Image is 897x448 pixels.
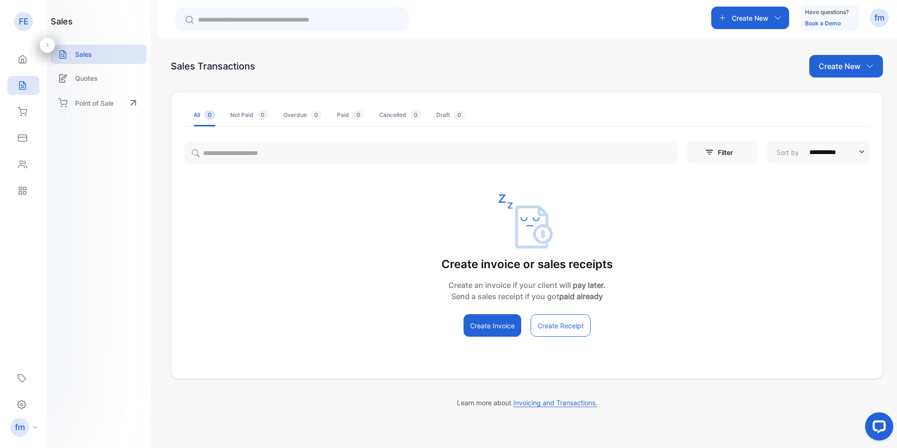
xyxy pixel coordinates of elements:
span: 0 [311,110,322,119]
div: Overdue [283,111,322,119]
iframe: LiveChat chat widget [858,409,897,448]
button: fm [870,7,889,29]
div: Not Paid [230,111,268,119]
p: fm [15,421,25,433]
p: FE [19,15,29,28]
div: Sales Transactions [171,59,255,73]
p: Learn more about [171,398,883,408]
a: Point of Sale [51,93,146,113]
p: Point of Sale [75,98,114,108]
button: Sort by [766,141,869,163]
strong: pay later. [573,280,606,290]
div: Draft [436,111,465,119]
span: 0 [454,110,465,119]
span: 0 [257,110,268,119]
p: Create New [732,13,768,23]
button: Create New [809,55,883,77]
img: empty state [499,194,555,248]
p: Quotes [75,73,98,83]
p: Have questions? [805,8,849,17]
span: Invoicing and Transactions. [513,399,597,407]
strong: paid already [559,292,603,301]
h1: sales [51,15,73,28]
a: Quotes [51,69,146,88]
p: Create New [819,61,860,72]
p: fm [874,12,884,24]
div: Cancelled [379,111,421,119]
div: Paid [337,111,364,119]
p: Sort by [776,147,799,157]
button: Create Receipt [531,314,591,337]
p: Sales [75,49,92,59]
a: Sales [51,45,146,64]
p: Send a sales receipt if you got [441,291,613,302]
div: All [194,111,215,119]
span: 0 [410,110,421,119]
button: Create Invoice [464,314,521,337]
p: Create invoice or sales receipts [441,256,613,273]
a: Book a Demo [805,20,841,27]
p: Create an invoice if your client will [441,279,613,291]
span: 0 [204,110,215,119]
span: 0 [353,110,364,119]
button: Create New [711,7,789,29]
